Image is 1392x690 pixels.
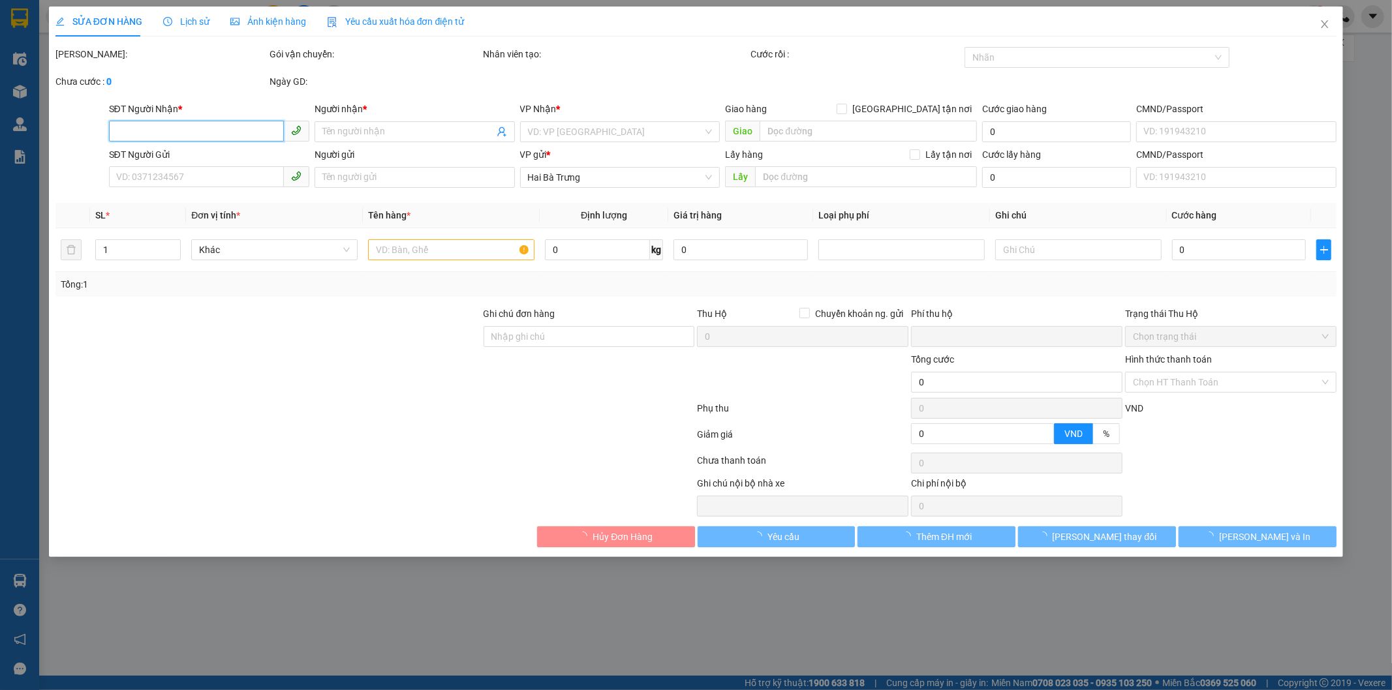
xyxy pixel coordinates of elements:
[484,308,555,319] label: Ghi chú đơn hàng
[1125,307,1337,321] div: Trạng thái Thu Hộ
[1219,530,1310,544] span: [PERSON_NAME] và In
[982,149,1041,160] label: Cước lấy hàng
[291,125,302,136] span: phone
[1136,147,1337,162] div: CMND/Passport
[847,102,977,116] span: [GEOGRAPHIC_DATA] tận nơi
[163,17,172,26] span: clock-circle
[578,532,593,541] span: loading
[858,526,1015,547] button: Thêm ĐH mới
[191,210,240,220] span: Đơn vị tính
[673,210,722,220] span: Giá trị hàng
[1205,532,1219,541] span: loading
[725,166,755,187] span: Lấy
[810,307,908,321] span: Chuyển khoản ng. gửi
[109,102,309,116] div: SĐT Người Nhận
[55,74,267,89] div: Chưa cước :
[315,102,515,116] div: Người nhận
[982,104,1047,114] label: Cước giao hàng
[368,239,534,260] input: VD: Bàn, Ghế
[1018,526,1176,547] button: [PERSON_NAME] thay đổi
[1125,354,1212,365] label: Hình thức thanh toán
[1125,403,1143,413] span: VND
[1320,19,1330,29] span: close
[1179,526,1337,547] button: [PERSON_NAME] và In
[1316,239,1331,260] button: plus
[291,171,302,181] span: phone
[911,354,954,365] span: Tổng cước
[484,47,749,61] div: Nhân viên tạo:
[327,17,337,27] img: icon
[1103,428,1109,439] span: %
[55,16,142,27] span: SỬA ĐƠN HÀNG
[109,147,309,162] div: SĐT Người Gửi
[696,427,910,450] div: Giảm giá
[230,17,240,26] span: picture
[270,47,481,61] div: Gói vận chuyển:
[106,76,112,87] b: 0
[696,453,910,476] div: Chưa thanh toán
[230,16,306,27] span: Ảnh kiện hàng
[55,47,267,61] div: [PERSON_NAME]:
[698,526,856,547] button: Yêu cầu
[537,526,695,547] button: Hủy Đơn Hàng
[368,210,410,220] span: Tên hàng
[650,239,663,260] span: kg
[696,401,910,424] div: Phụ thu
[95,210,106,220] span: SL
[1133,327,1329,346] span: Chọn trạng thái
[1038,532,1053,541] span: loading
[315,147,515,162] div: Người gửi
[199,240,350,260] span: Khác
[528,168,713,187] span: Hai Bà Trưng
[1053,530,1157,544] span: [PERSON_NAME] thay đổi
[725,104,767,114] span: Giao hàng
[813,203,990,228] th: Loại phụ phí
[270,74,481,89] div: Ngày GD:
[911,307,1122,326] div: Phí thu hộ
[697,476,908,496] div: Ghi chú nội bộ nhà xe
[1136,102,1337,116] div: CMND/Passport
[1307,7,1343,43] button: Close
[61,277,537,292] div: Tổng: 1
[767,530,799,544] span: Yêu cầu
[327,16,465,27] span: Yêu cầu xuất hóa đơn điện tử
[755,166,977,187] input: Dọc đường
[982,121,1131,142] input: Cước giao hàng
[163,16,209,27] span: Lịch sử
[55,17,65,26] span: edit
[911,476,1122,496] div: Chi phí nội bộ
[982,167,1131,188] input: Cước lấy hàng
[484,326,695,347] input: Ghi chú đơn hàng
[753,532,767,541] span: loading
[593,530,653,544] span: Hủy Đơn Hàng
[497,127,507,137] span: user-add
[916,530,972,544] span: Thêm ĐH mới
[1172,210,1217,220] span: Cước hàng
[995,239,1162,260] input: Ghi Chú
[902,532,916,541] span: loading
[920,147,977,162] span: Lấy tận nơi
[1064,428,1083,439] span: VND
[581,210,627,220] span: Định lượng
[725,121,760,142] span: Giao
[990,203,1167,228] th: Ghi chú
[760,121,977,142] input: Dọc đường
[725,149,763,160] span: Lấy hàng
[697,308,727,319] span: Thu Hộ
[520,147,720,162] div: VP gửi
[520,104,557,114] span: VP Nhận
[61,239,82,260] button: delete
[1317,245,1331,255] span: plus
[750,47,962,61] div: Cước rồi :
